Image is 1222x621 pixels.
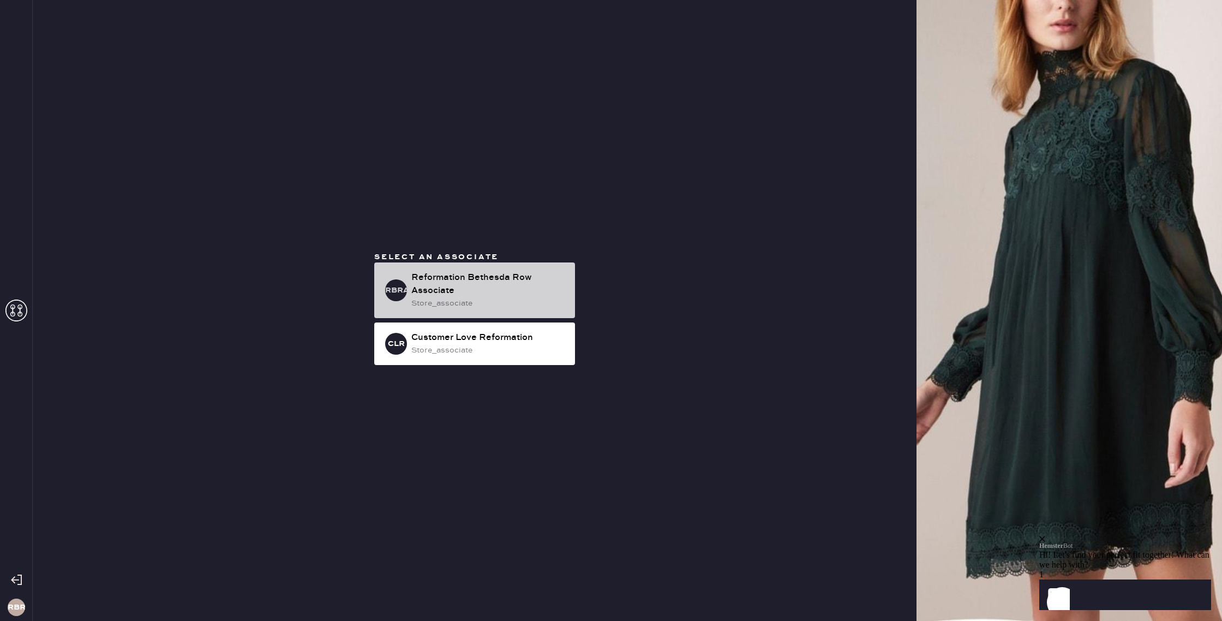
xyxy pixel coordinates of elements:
[411,271,566,297] div: Reformation Bethesda Row Associate
[8,604,25,611] h3: RBR
[1039,469,1219,619] iframe: Front Chat
[374,252,499,262] span: Select an associate
[411,297,566,309] div: store_associate
[411,344,566,356] div: store_associate
[385,286,407,294] h3: RBRA
[388,340,405,348] h3: CLR
[411,331,566,344] div: Customer Love Reformation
